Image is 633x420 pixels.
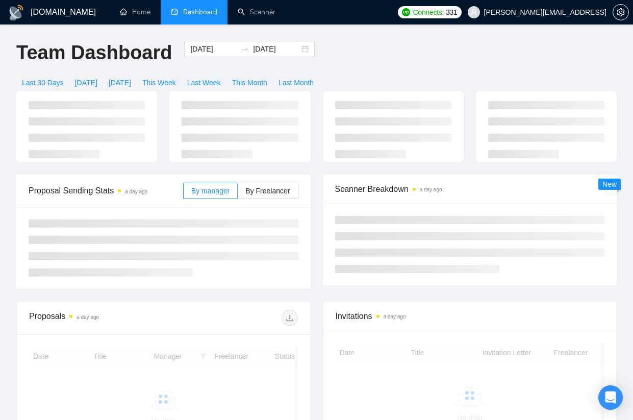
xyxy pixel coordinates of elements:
[413,7,444,18] span: Connects:
[77,314,99,320] time: a day ago
[446,7,457,18] span: 331
[16,75,69,91] button: Last 30 Days
[245,187,290,195] span: By Freelancer
[273,75,319,91] button: Last Month
[187,77,221,88] span: Last Week
[22,77,64,88] span: Last 30 Days
[8,5,24,21] img: logo
[336,310,604,323] span: Invitations
[191,187,230,195] span: By manager
[16,41,172,65] h1: Team Dashboard
[241,45,249,53] span: to
[598,385,623,410] div: Open Intercom Messenger
[69,75,103,91] button: [DATE]
[335,183,605,195] span: Scanner Breakdown
[29,184,183,197] span: Proposal Sending Stats
[470,9,477,16] span: user
[182,75,226,91] button: Last Week
[109,77,131,88] span: [DATE]
[183,8,217,16] span: Dashboard
[137,75,182,91] button: This Week
[238,8,275,16] a: searchScanner
[241,45,249,53] span: swap-right
[142,77,176,88] span: This Week
[29,310,163,326] div: Proposals
[420,187,442,192] time: a day ago
[232,77,267,88] span: This Month
[125,189,147,194] time: a day ago
[278,77,314,88] span: Last Month
[402,8,410,16] img: upwork-logo.png
[120,8,150,16] a: homeHome
[384,314,406,319] time: a day ago
[190,43,237,55] input: Start date
[171,8,178,15] span: dashboard
[613,8,629,16] a: setting
[226,75,273,91] button: This Month
[602,180,617,188] span: New
[253,43,299,55] input: End date
[613,4,629,20] button: setting
[103,75,137,91] button: [DATE]
[75,77,97,88] span: [DATE]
